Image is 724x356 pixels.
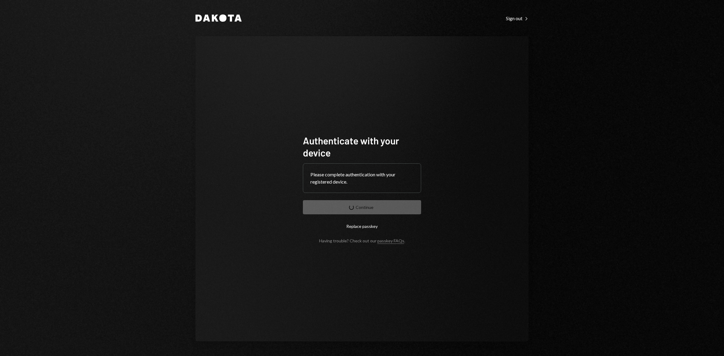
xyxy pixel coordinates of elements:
[319,238,405,243] div: Having trouble? Check out our .
[377,238,404,244] a: passkey FAQs
[303,219,421,233] button: Replace passkey
[303,134,421,159] h1: Authenticate with your device
[506,15,529,21] a: Sign out
[310,171,414,185] div: Please complete authentication with your registered device.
